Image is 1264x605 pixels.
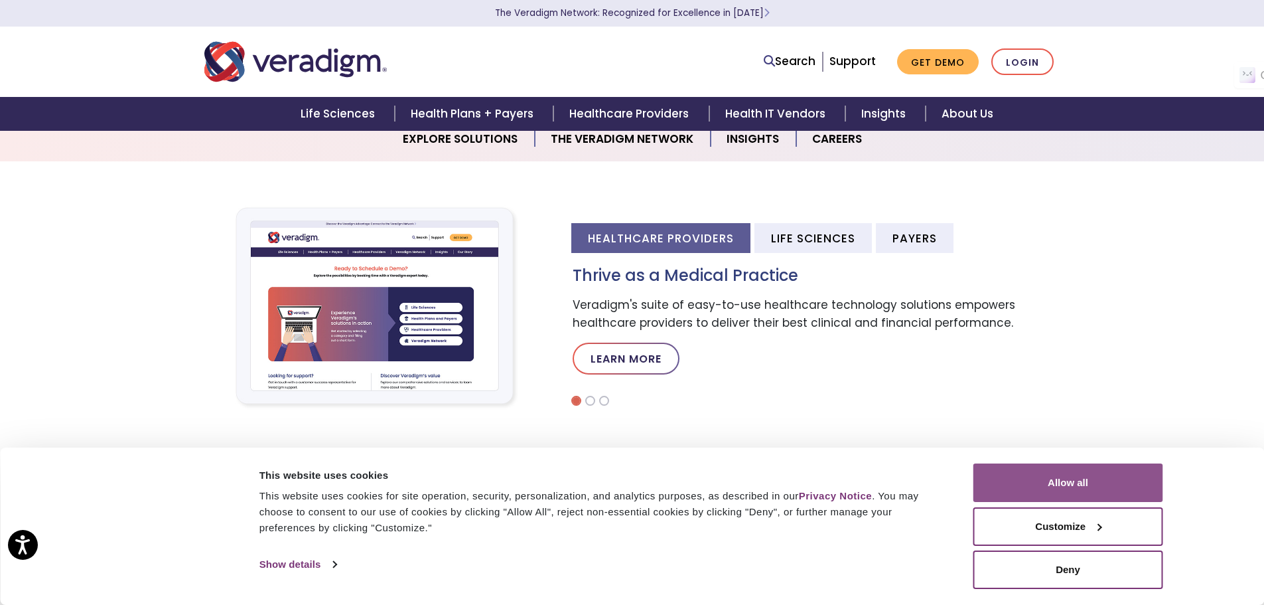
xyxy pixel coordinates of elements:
[204,40,387,84] img: Veradigm logo
[259,468,944,483] div: This website uses cookies
[259,488,944,536] div: This website uses cookies for site operation, security, personalization, and analytics purposes, ...
[799,490,872,501] a: Privacy Notice
[876,223,953,253] li: Payers
[573,343,679,375] a: Learn More
[973,551,1163,589] button: Deny
[571,223,750,253] li: Healthcare Providers
[285,97,395,131] a: Life Sciences
[573,266,1060,286] h3: Thrive as a Medical Practice
[573,296,1060,332] p: Veradigm's suite of easy-to-use healthcare technology solutions empowers healthcare providers to ...
[764,7,770,19] span: Learn More
[387,122,535,156] a: Explore Solutions
[553,97,709,131] a: Healthcare Providers
[535,122,711,156] a: The Veradigm Network
[709,97,845,131] a: Health IT Vendors
[973,507,1163,546] button: Customize
[764,52,815,70] a: Search
[259,555,336,574] a: Show details
[711,122,796,156] a: Insights
[926,97,1009,131] a: About Us
[395,97,553,131] a: Health Plans + Payers
[495,7,770,19] a: The Veradigm Network: Recognized for Excellence in [DATE]Learn More
[829,53,876,69] a: Support
[973,464,1163,502] button: Allow all
[796,122,878,156] a: Careers
[991,48,1054,76] a: Login
[754,223,872,253] li: Life Sciences
[845,97,926,131] a: Insights
[897,49,979,75] a: Get Demo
